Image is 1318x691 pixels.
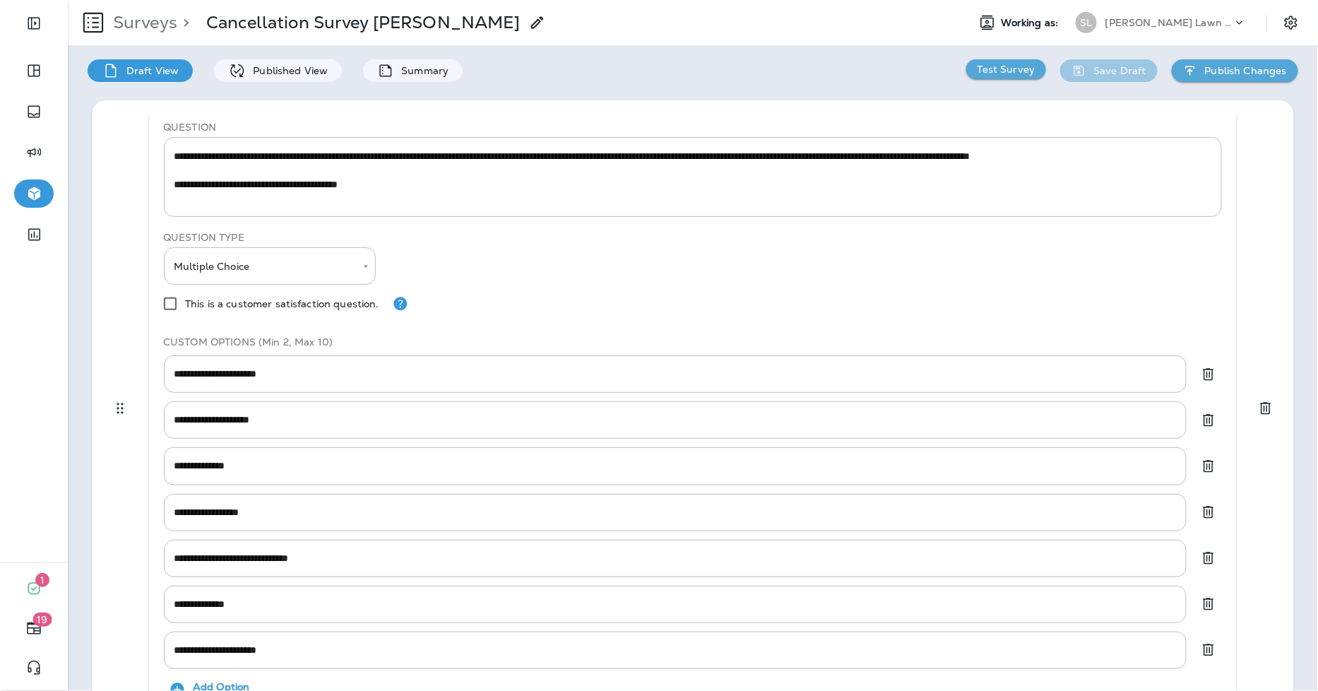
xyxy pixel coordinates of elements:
[14,614,54,642] button: 19
[1172,59,1298,82] button: Publish Changes
[206,12,521,33] p: Cancellation Survey [PERSON_NAME]
[106,394,134,423] button: Drag to reorder questions
[978,64,1035,75] p: Test Survey
[1205,65,1287,76] p: Publish Changes
[163,336,1223,348] p: CUSTOM OPTIONS (Min 2, Max 10)
[1076,12,1097,33] div: SL
[1278,10,1304,35] button: Settings
[394,65,449,76] p: Summary
[185,298,379,309] p: This is a customer satisfaction question.
[177,12,189,33] p: >
[1002,17,1062,29] span: Working as:
[386,290,415,318] button: This is a customer satisfaction question.
[164,247,376,285] div: Multiple Choice
[35,573,49,587] span: 1
[206,12,521,33] div: Cancellation Survey Schendel
[966,59,1047,79] button: Test Survey
[14,9,54,37] button: Expand Sidebar
[107,12,177,33] p: Surveys
[119,65,179,76] p: Draft View
[163,232,375,243] p: QUESTION TYPE
[1105,17,1233,28] p: [PERSON_NAME] Lawn & Landscape
[246,65,328,76] p: Published View
[1252,394,1280,423] button: Delete question
[33,613,52,627] span: 19
[163,122,1223,133] p: QUESTION
[14,574,54,603] button: 1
